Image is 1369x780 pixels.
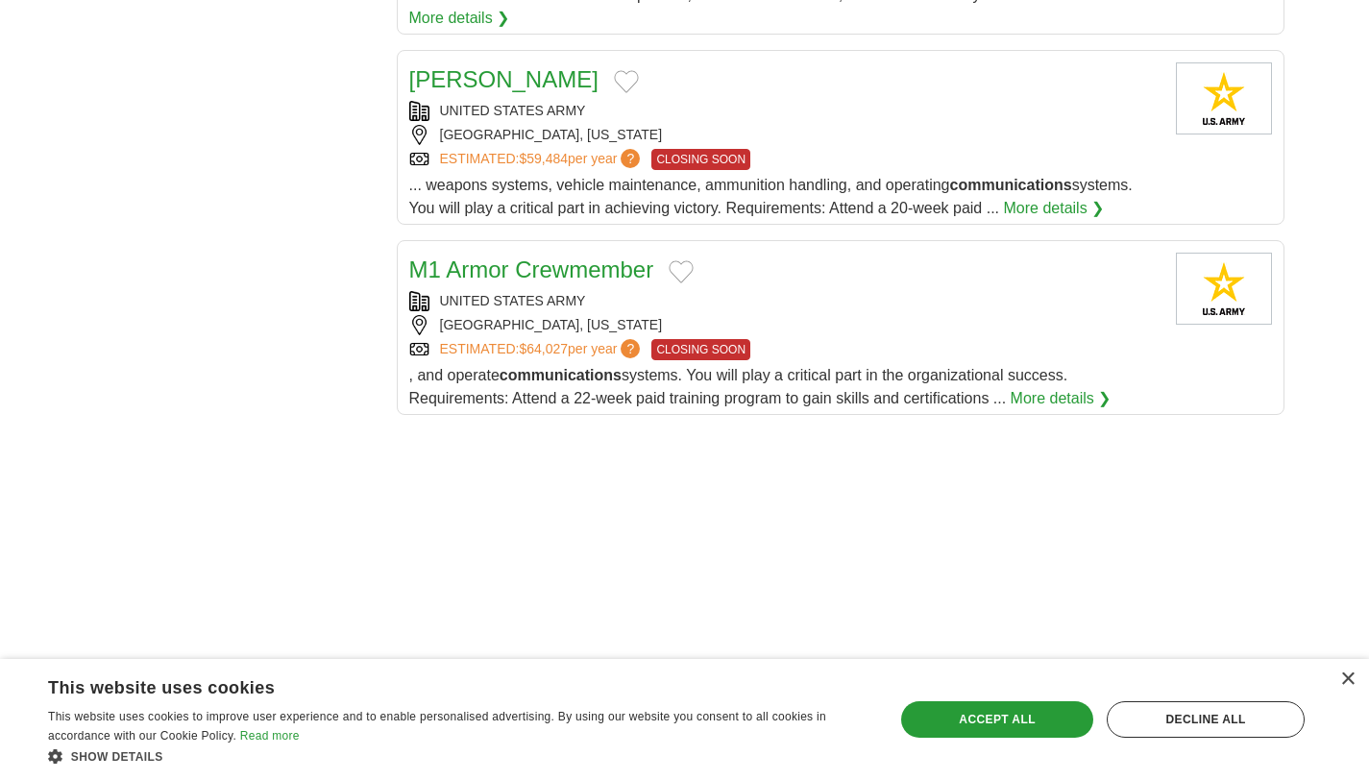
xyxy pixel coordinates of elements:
[409,7,510,30] a: More details ❯
[440,293,586,308] a: UNITED STATES ARMY
[440,339,645,360] a: ESTIMATED:$64,027per year?
[409,177,1133,216] span: ... weapons systems, vehicle maintenance, ammunition handling, and operating systems. You will pl...
[621,339,640,358] span: ?
[440,149,645,170] a: ESTIMATED:$59,484per year?
[409,315,1161,335] div: [GEOGRAPHIC_DATA], [US_STATE]
[440,103,586,118] a: UNITED STATES ARMY
[240,729,300,743] a: Read more, opens a new window
[48,710,826,743] span: This website uses cookies to improve user experience and to enable personalised advertising. By u...
[409,256,654,282] a: M1 Armor Crewmember
[519,151,568,166] span: $59,484
[1011,387,1112,410] a: More details ❯
[519,341,568,356] span: $64,027
[1176,253,1272,325] img: United States Army logo
[500,367,622,383] strong: communications
[651,339,750,360] span: CLOSING SOON
[409,125,1161,145] div: [GEOGRAPHIC_DATA], [US_STATE]
[1003,197,1104,220] a: More details ❯
[48,670,821,699] div: This website uses cookies
[71,750,163,764] span: Show details
[950,177,1072,193] strong: communications
[409,66,599,92] a: [PERSON_NAME]
[621,149,640,168] span: ?
[1176,62,1272,134] img: United States Army logo
[1340,672,1355,687] div: Close
[651,149,750,170] span: CLOSING SOON
[901,701,1093,738] div: Accept all
[614,70,639,93] button: Add to favorite jobs
[669,260,694,283] button: Add to favorite jobs
[48,746,869,766] div: Show details
[409,367,1068,406] span: , and operate systems. You will play a critical part in the organizational success. Requirements:...
[1107,701,1305,738] div: Decline all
